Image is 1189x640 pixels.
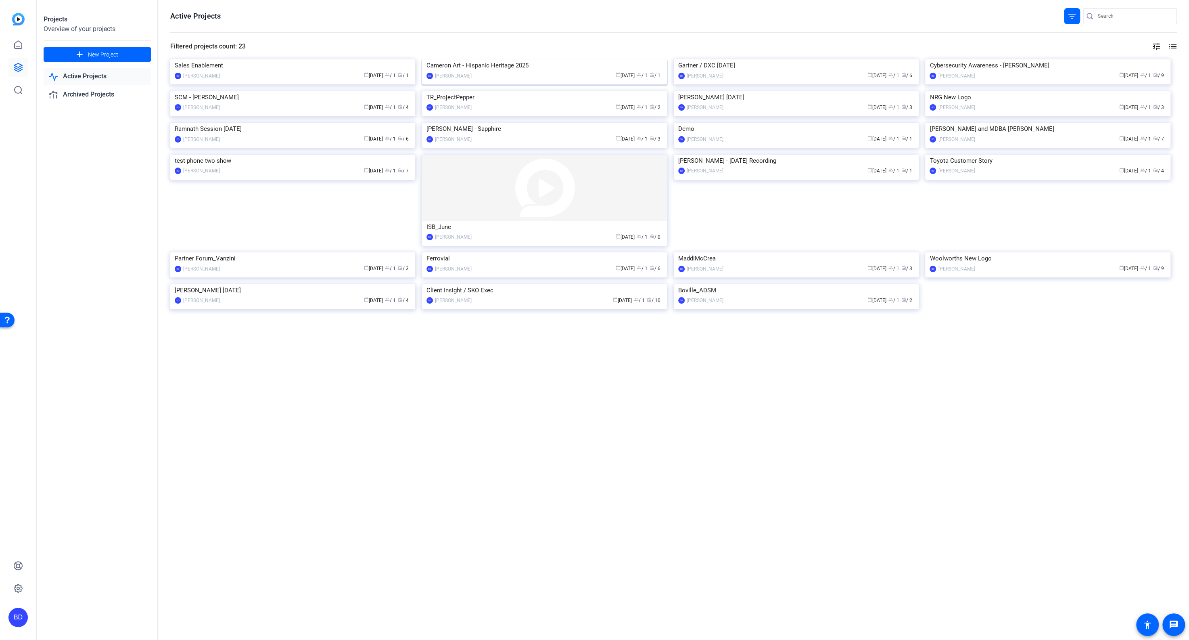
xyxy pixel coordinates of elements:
[901,104,906,109] span: radio
[867,168,886,174] span: [DATE]
[634,297,639,302] span: group
[1153,136,1164,142] span: / 7
[616,136,635,142] span: [DATE]
[1140,265,1145,270] span: group
[901,265,906,270] span: radio
[175,123,411,135] div: Ramnath Session [DATE]
[385,105,396,110] span: / 1
[613,297,618,302] span: calendar_today
[650,234,654,239] span: radio
[175,73,181,79] div: BD
[1119,72,1124,77] span: calendar_today
[650,234,660,240] span: / 0
[637,136,648,142] span: / 1
[888,168,899,174] span: / 1
[183,167,220,175] div: [PERSON_NAME]
[888,266,899,271] span: / 1
[426,59,662,71] div: Cameron Art - Hispanic Heritage 2025
[175,155,411,167] div: test phone two show
[385,168,390,172] span: group
[1153,72,1158,77] span: radio
[637,105,648,110] span: / 1
[1153,104,1158,109] span: radio
[426,91,662,103] div: TR_ProjectPepper
[44,15,151,24] div: Projects
[901,136,906,141] span: radio
[930,104,936,111] div: BD
[901,73,912,78] span: / 6
[183,296,220,304] div: [PERSON_NAME]
[616,234,621,239] span: calendar_today
[678,297,685,304] div: BD
[616,265,621,270] span: calendar_today
[637,234,648,240] span: / 1
[678,252,914,264] div: MaddiMcCrea
[647,298,660,303] span: / 10
[901,298,912,303] span: / 2
[637,73,648,78] span: / 1
[1153,136,1158,141] span: radio
[888,72,893,77] span: group
[637,266,648,271] span: / 1
[678,73,685,79] div: BD
[616,136,621,141] span: calendar_today
[385,136,390,141] span: group
[678,59,914,71] div: Gartner / DXC [DATE]
[616,266,635,271] span: [DATE]
[901,136,912,142] span: / 1
[1140,105,1151,110] span: / 1
[364,265,369,270] span: calendar_today
[183,135,220,143] div: [PERSON_NAME]
[1119,265,1124,270] span: calendar_today
[637,104,642,109] span: group
[678,136,685,143] div: BD
[647,297,652,302] span: radio
[1153,105,1164,110] span: / 3
[938,265,975,273] div: [PERSON_NAME]
[888,168,893,172] span: group
[867,168,872,172] span: calendar_today
[398,298,409,303] span: / 4
[888,265,893,270] span: group
[1119,136,1138,142] span: [DATE]
[426,136,433,143] div: BD
[901,105,912,110] span: / 3
[687,265,723,273] div: [PERSON_NAME]
[435,103,472,111] div: [PERSON_NAME]
[888,104,893,109] span: group
[930,123,1166,135] div: [PERSON_NAME] and MDBA [PERSON_NAME]
[1119,73,1138,78] span: [DATE]
[1153,168,1164,174] span: / 4
[616,105,635,110] span: [DATE]
[175,104,181,111] div: BD
[867,73,886,78] span: [DATE]
[426,252,662,264] div: Ferrovial
[930,266,936,272] div: BD
[183,72,220,80] div: [PERSON_NAME]
[901,168,912,174] span: / 1
[616,73,635,78] span: [DATE]
[930,155,1166,167] div: Toyota Customer Story
[364,73,383,78] span: [DATE]
[867,298,886,303] span: [DATE]
[1119,136,1124,141] span: calendar_today
[385,298,396,303] span: / 1
[426,104,433,111] div: BD
[901,72,906,77] span: radio
[888,136,893,141] span: group
[183,265,220,273] div: [PERSON_NAME]
[1143,620,1152,630] mat-icon: accessibility
[678,123,914,135] div: Demo
[398,136,403,141] span: radio
[426,234,433,240] div: BD
[687,72,723,80] div: [PERSON_NAME]
[1119,266,1138,271] span: [DATE]
[385,168,396,174] span: / 1
[1167,42,1177,51] mat-icon: list
[364,168,369,172] span: calendar_today
[1140,104,1145,109] span: group
[426,284,662,296] div: Client Insight / SKO Exec
[650,265,654,270] span: radio
[175,59,411,71] div: Sales Enablement
[1140,168,1145,172] span: group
